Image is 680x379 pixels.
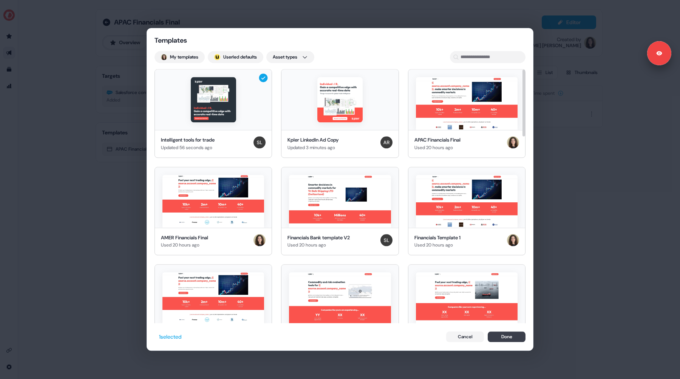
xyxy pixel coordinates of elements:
[380,136,393,148] img: Aleksandra
[507,136,519,148] img: Alexandra
[191,77,236,122] img: Intelligent tools for trade
[289,175,391,228] img: Financials Bank template V2
[281,167,399,256] button: Financials Bank template V2Financials Bank template V2Used 20 hours agoShi Jia
[414,144,461,151] div: Used 20 hours ago
[416,175,518,228] img: Financials Template 1
[155,36,230,45] div: Templates
[446,332,484,342] button: Cancel
[161,136,215,144] div: Intelligent tools for trade
[287,234,350,242] div: Financials Bank template V2
[155,69,272,158] button: Intelligent tools for tradeIntelligent tools for tradeUpdated 56 seconds agoShi Jia
[155,264,272,353] button: AMER Template
[507,234,519,246] img: Alexandra
[162,175,264,228] img: AMER Financials Final
[155,51,205,63] button: My templates
[281,264,399,353] button: Financials Bank template
[414,136,461,144] div: APAC Financials Final
[416,77,518,130] img: APAC Financials Final
[155,331,186,343] button: 1selected
[161,144,215,151] div: Updated 56 seconds ago
[159,333,181,341] div: 1 selected
[408,264,525,353] button: AMER - ABM financials
[408,69,525,158] button: APAC Financials FinalAPAC Financials FinalUsed 20 hours agoAlexandra
[161,241,208,249] div: Used 20 hours ago
[380,234,393,246] img: Shi Jia
[253,234,266,246] img: Alexandra
[414,234,461,242] div: Financials Template 1
[287,136,338,144] div: Kpler LinkedIn Ad Copy
[414,241,461,249] div: Used 20 hours ago
[287,144,338,151] div: Updated 3 minutes ago
[281,69,399,158] button: Kpler LinkedIn Ad CopyKpler LinkedIn Ad CopyUpdated 3 minutes agoAleksandra
[488,332,525,342] button: Done
[317,77,363,122] img: Kpler LinkedIn Ad Copy
[408,167,525,256] button: Financials Template 1Financials Template 1Used 20 hours agoAlexandra
[289,272,391,325] img: Financials Bank template
[161,234,208,242] div: AMER Financials Final
[155,167,272,256] button: AMER Financials FinalAMER Financials FinalUsed 20 hours agoAlexandra
[162,272,264,325] img: AMER Template
[266,51,314,63] button: Asset types
[214,54,220,60] div: ;
[214,54,220,60] img: userled logo
[253,136,266,148] img: Shi Jia
[416,272,518,325] img: AMER - ABM financials
[287,241,350,249] div: Used 20 hours ago
[208,51,263,63] button: userled logo;Userled defaults
[161,54,167,60] img: Alexandra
